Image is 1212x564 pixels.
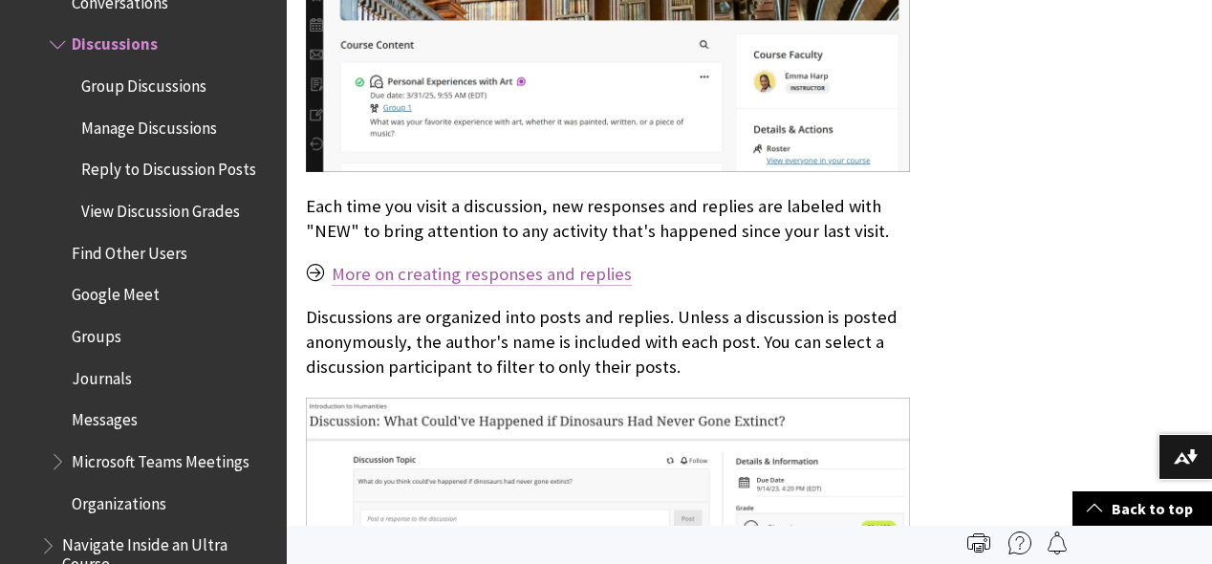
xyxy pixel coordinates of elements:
[81,112,217,138] span: Manage Discussions
[306,194,910,244] p: Each time you visit a discussion, new responses and replies are labeled with "NEW" to bring atten...
[72,362,132,388] span: Journals
[967,531,990,554] img: Print
[81,154,256,180] span: Reply to Discussion Posts
[72,279,160,305] span: Google Meet
[306,305,910,380] p: Discussions are organized into posts and replies. Unless a discussion is posted anonymously, the ...
[1046,531,1069,554] img: Follow this page
[72,404,138,430] span: Messages
[72,320,121,346] span: Groups
[1072,491,1212,527] a: Back to top
[72,237,187,263] span: Find Other Users
[332,263,632,286] a: More on creating responses and replies
[81,195,240,221] span: View Discussion Grades
[1008,531,1031,554] img: More help
[72,445,249,471] span: Microsoft Teams Meetings
[81,70,206,96] span: Group Discussions
[72,29,158,54] span: Discussions
[72,488,166,513] span: Organizations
